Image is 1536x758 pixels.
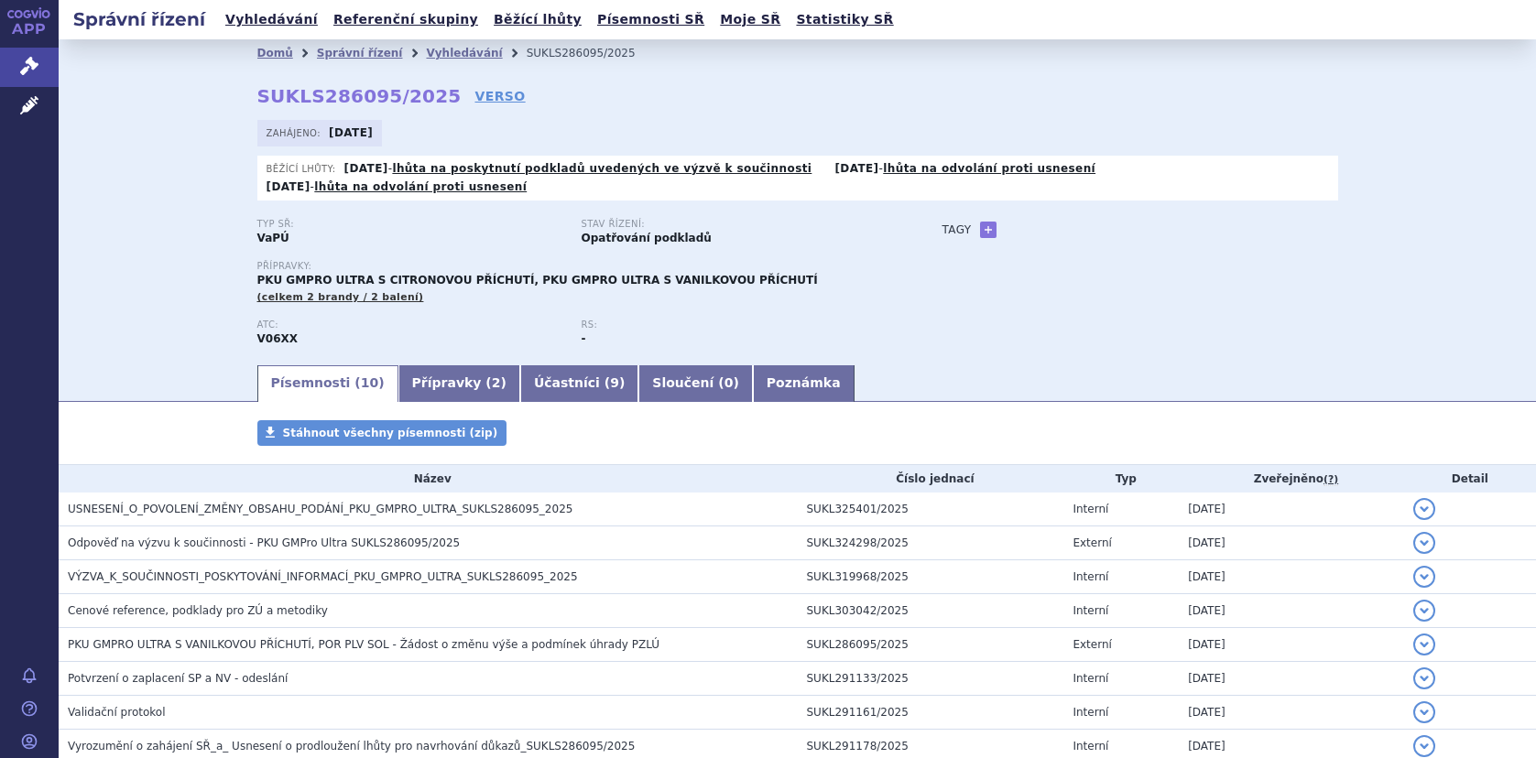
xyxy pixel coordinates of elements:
span: PKU GMPRO ULTRA S CITRONOVOU PŘÍCHUTÍ, PKU GMPRO ULTRA S VANILKOVOU PŘÍCHUTÍ [257,274,818,287]
span: Zahájeno: [267,125,324,140]
a: Vyhledávání [426,47,502,60]
span: Interní [1073,604,1108,617]
span: Potvrzení o zaplacení SP a NV - odeslání [68,672,288,685]
td: [DATE] [1179,559,1404,593]
p: - [344,161,812,176]
strong: [DATE] [267,180,310,193]
span: Interní [1073,706,1108,719]
td: [DATE] [1179,661,1404,695]
th: Typ [1063,465,1179,493]
a: Správní řízení [317,47,403,60]
strong: Opatřování podkladů [582,232,712,244]
a: Písemnosti SŘ [592,7,710,32]
span: Interní [1073,740,1108,753]
p: Přípravky: [257,261,906,272]
span: USNESENÍ_O_POVOLENÍ_ZMĚNY_OBSAHU_PODÁNÍ_PKU_GMPRO_ULTRA_SUKLS286095_2025 [68,503,572,515]
span: Externí [1073,638,1111,651]
span: Cenové reference, podklady pro ZÚ a metodiky [68,604,328,617]
td: SUKL325401/2025 [798,493,1064,526]
strong: - [582,332,586,345]
td: [DATE] [1179,593,1404,627]
a: Domů [257,47,293,60]
a: Účastníci (9) [520,365,638,402]
button: detail [1413,667,1435,689]
a: Poznámka [753,365,855,402]
p: - [834,161,1095,176]
a: lhůta na odvolání proti usnesení [314,180,527,193]
a: VERSO [474,87,525,105]
span: 2 [492,375,501,390]
span: Validační protokol [68,706,166,719]
a: Přípravky (2) [398,365,520,402]
td: [DATE] [1179,525,1404,559]
button: detail [1413,633,1435,655]
span: VÝZVA_K_SOUČINNOSTI_POSKYTOVÁNÍ_INFORMACÍ_PKU_GMPRO_ULTRA_SUKLS286095_2025 [68,570,578,583]
button: detail [1413,566,1435,588]
span: 9 [610,375,619,390]
span: PKU GMPRO ULTRA S VANILKOVOU PŘÍCHUTÍ, POR PLV SOL - Žádost o změnu výše a podmínek úhrady PZLÚ [68,638,659,651]
td: SUKL324298/2025 [798,525,1064,559]
h2: Správní řízení [59,6,220,32]
strong: VaPÚ [257,232,289,244]
td: [DATE] [1179,695,1404,729]
a: lhůta na poskytnutí podkladů uvedených ve výzvě k součinnosti [392,162,812,175]
a: Statistiky SŘ [790,7,899,32]
a: Stáhnout všechny písemnosti (zip) [257,420,507,446]
button: detail [1413,532,1435,554]
a: lhůta na odvolání proti usnesení [883,162,1095,175]
td: SUKL291133/2025 [798,661,1064,695]
th: Zveřejněno [1179,465,1404,493]
span: Stáhnout všechny písemnosti (zip) [283,427,498,439]
strong: [DATE] [834,162,878,175]
a: Písemnosti (10) [257,365,398,402]
span: Běžící lhůty: [267,161,340,176]
a: + [980,222,997,238]
span: Interní [1073,503,1108,515]
p: Typ SŘ: [257,219,563,230]
button: detail [1413,735,1435,757]
td: SUKL303042/2025 [798,593,1064,627]
span: Interní [1073,570,1108,583]
th: Název [59,465,798,493]
span: Externí [1073,536,1111,549]
strong: POTRAVINY PRO ZVLÁŠTNÍ LÉKAŘSKÉ ÚČELY (PZLÚ) (ČESKÁ ATC SKUPINA) [257,332,299,345]
li: SUKLS286095/2025 [527,39,659,67]
p: RS: [582,319,888,330]
td: [DATE] [1179,493,1404,526]
strong: [DATE] [344,162,388,175]
th: Číslo jednací [798,465,1064,493]
p: ATC: [257,319,563,330]
span: 10 [361,375,378,390]
abbr: (?) [1324,473,1338,486]
td: SUKL291161/2025 [798,695,1064,729]
td: [DATE] [1179,627,1404,661]
strong: SUKLS286095/2025 [257,85,462,107]
h3: Tagy [942,219,972,241]
span: Interní [1073,672,1108,685]
td: SUKL319968/2025 [798,559,1064,593]
span: Vyrozumění o zahájení SŘ_a_ Usnesení o prodloužení lhůty pro navrhování důkazů_SUKLS286095/2025 [68,740,635,753]
th: Detail [1404,465,1536,493]
strong: [DATE] [329,126,373,139]
td: SUKL286095/2025 [798,627,1064,661]
span: 0 [724,375,734,390]
a: Referenční skupiny [328,7,484,32]
p: Stav řízení: [582,219,888,230]
button: detail [1413,498,1435,520]
button: detail [1413,600,1435,622]
span: (celkem 2 brandy / 2 balení) [257,291,424,303]
p: - [267,179,528,194]
span: Odpověď na výzvu k součinnosti - PKU GMPro Ultra SUKLS286095/2025 [68,536,460,549]
a: Běžící lhůty [488,7,587,32]
a: Vyhledávání [220,7,323,32]
a: Sloučení (0) [638,365,752,402]
button: detail [1413,701,1435,723]
a: Moje SŘ [714,7,786,32]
